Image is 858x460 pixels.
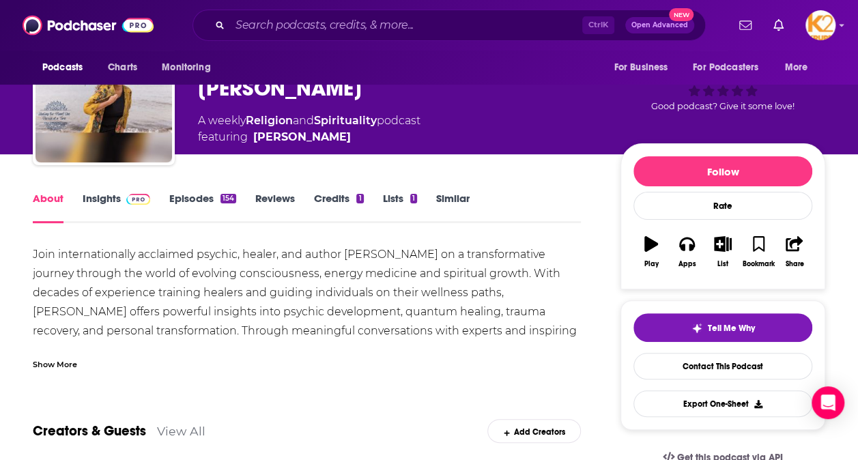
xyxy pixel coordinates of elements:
button: open menu [152,55,228,81]
div: Join internationally acclaimed psychic, healer, and author [PERSON_NAME] on a transformative jour... [33,245,581,417]
button: tell me why sparkleTell Me Why [633,313,812,342]
button: open menu [775,55,825,81]
div: 1 [356,194,363,203]
a: InsightsPodchaser Pro [83,192,150,223]
span: Logged in as K2Krupp [805,10,835,40]
button: open menu [604,55,685,81]
a: Creators & Guests [33,422,146,440]
img: Podchaser Pro [126,194,150,205]
span: Monitoring [162,58,210,77]
a: View All [157,424,205,438]
a: About [33,192,63,223]
div: 154 [220,194,236,203]
img: tell me why sparkle [691,323,702,334]
button: List [705,227,741,276]
span: Podcasts [42,58,83,77]
button: Bookmark [741,227,776,276]
img: Podchaser - Follow, Share and Rate Podcasts [23,12,154,38]
span: featuring [198,129,420,145]
button: Play [633,227,669,276]
button: open menu [33,55,100,81]
button: Follow [633,156,812,186]
span: Ctrl K [582,16,614,34]
a: Reviews [255,192,295,223]
span: Open Advanced [631,22,688,29]
div: Rate [633,192,812,220]
div: Open Intercom Messenger [812,386,844,419]
img: The Miracle of Healing with Lisa Campion [35,26,172,162]
input: Search podcasts, credits, & more... [230,14,582,36]
div: Share [785,260,803,268]
button: open menu [684,55,778,81]
a: Credits1 [314,192,363,223]
a: Lists1 [383,192,417,223]
a: Spirituality [314,114,377,127]
div: Add Creators [487,419,581,443]
a: Show notifications dropdown [768,14,789,37]
span: Charts [108,58,137,77]
div: Apps [678,260,696,268]
button: Apps [669,227,704,276]
a: Lisa Campion [253,129,351,145]
span: and [293,114,314,127]
div: Bookmark [743,260,775,268]
button: Share [777,227,812,276]
div: List [717,260,728,268]
a: Episodes154 [169,192,236,223]
button: Export One-Sheet [633,390,812,417]
span: More [785,58,808,77]
div: Search podcasts, credits, & more... [192,10,706,41]
span: For Business [614,58,668,77]
a: Religion [246,114,293,127]
span: For Podcasters [693,58,758,77]
a: Show notifications dropdown [734,14,757,37]
div: A weekly podcast [198,113,420,145]
div: 1 [410,194,417,203]
a: Charts [99,55,145,81]
div: Play [644,260,659,268]
img: User Profile [805,10,835,40]
span: Tell Me Why [708,323,755,334]
span: Good podcast? Give it some love! [651,101,795,111]
span: New [669,8,693,21]
button: Open AdvancedNew [625,17,694,33]
a: Contact This Podcast [633,353,812,379]
a: Similar [436,192,470,223]
button: Show profile menu [805,10,835,40]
